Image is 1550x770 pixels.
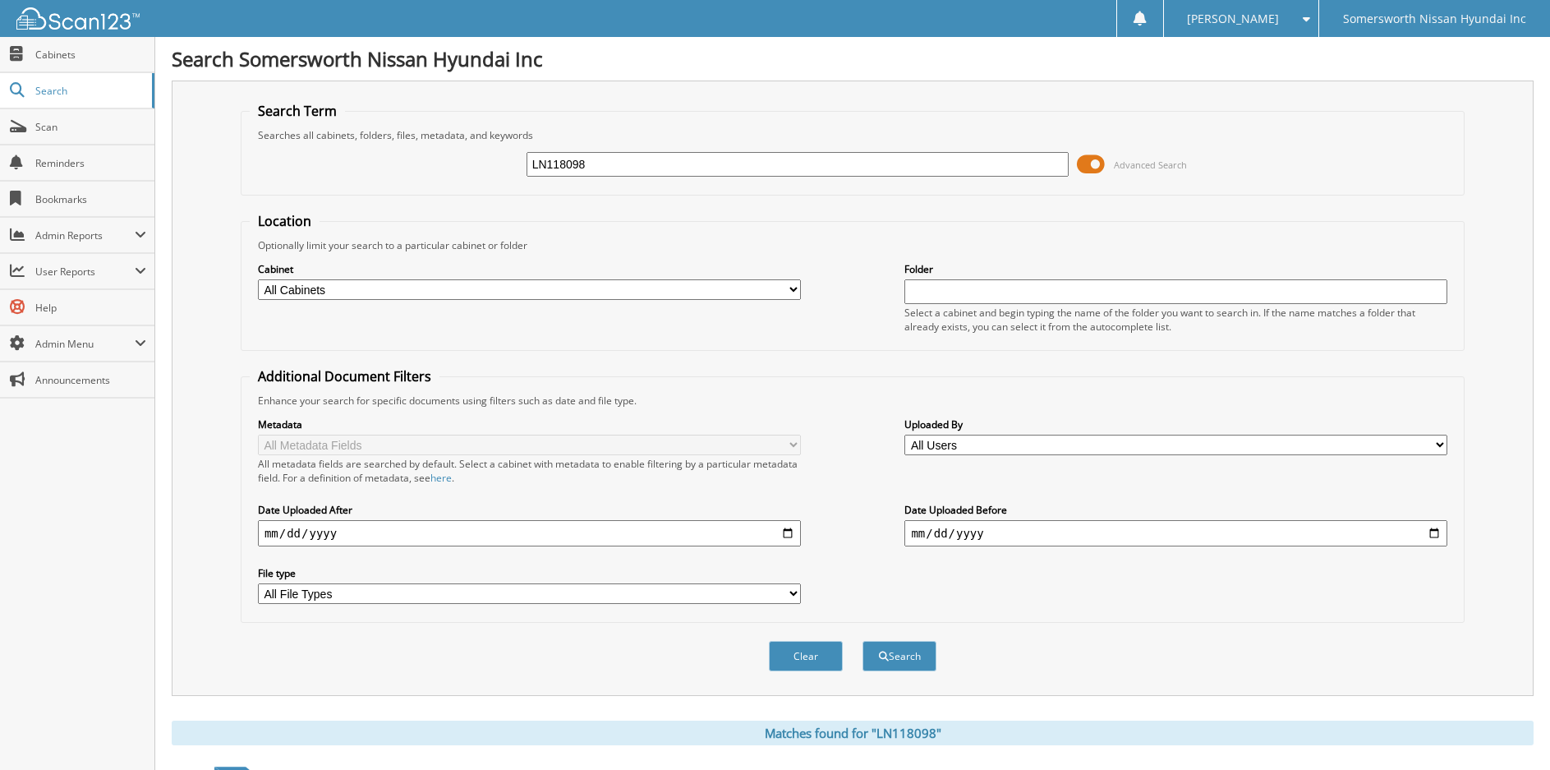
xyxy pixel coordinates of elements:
[35,337,135,351] span: Admin Menu
[35,84,144,98] span: Search
[258,262,801,276] label: Cabinet
[862,641,936,671] button: Search
[1187,14,1279,24] span: [PERSON_NAME]
[258,503,801,517] label: Date Uploaded After
[1343,14,1526,24] span: Somersworth Nissan Hyundai Inc
[769,641,843,671] button: Clear
[258,417,801,431] label: Metadata
[904,417,1447,431] label: Uploaded By
[16,7,140,30] img: scan123-logo-white.svg
[35,192,146,206] span: Bookmarks
[35,156,146,170] span: Reminders
[904,503,1447,517] label: Date Uploaded Before
[904,306,1447,334] div: Select a cabinet and begin typing the name of the folder you want to search in. If the name match...
[258,520,801,546] input: start
[250,128,1456,142] div: Searches all cabinets, folders, files, metadata, and keywords
[250,102,345,120] legend: Search Term
[258,457,801,485] div: All metadata fields are searched by default. Select a cabinet with metadata to enable filtering b...
[35,228,135,242] span: Admin Reports
[250,394,1456,408] div: Enhance your search for specific documents using filters such as date and file type.
[172,45,1534,72] h1: Search Somersworth Nissan Hyundai Inc
[35,301,146,315] span: Help
[35,120,146,134] span: Scan
[172,721,1534,745] div: Matches found for "LN118098"
[35,373,146,387] span: Announcements
[35,265,135,279] span: User Reports
[250,367,439,385] legend: Additional Document Filters
[35,48,146,62] span: Cabinets
[250,212,320,230] legend: Location
[1114,159,1187,171] span: Advanced Search
[904,262,1447,276] label: Folder
[258,566,801,580] label: File type
[1468,691,1550,770] iframe: Chat Widget
[430,471,452,485] a: here
[250,238,1456,252] div: Optionally limit your search to a particular cabinet or folder
[904,520,1447,546] input: end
